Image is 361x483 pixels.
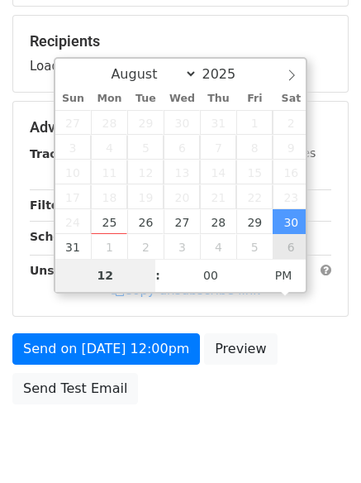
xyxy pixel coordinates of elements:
[200,135,236,160] span: August 7, 2025
[164,184,200,209] span: August 20, 2025
[12,373,138,404] a: Send Test Email
[30,198,72,212] strong: Filters
[164,110,200,135] span: July 30, 2025
[236,184,273,209] span: August 22, 2025
[55,93,92,104] span: Sun
[55,259,156,292] input: Hour
[197,66,257,82] input: Year
[273,184,309,209] span: August 23, 2025
[273,234,309,259] span: September 6, 2025
[273,135,309,160] span: August 9, 2025
[164,93,200,104] span: Wed
[91,110,127,135] span: July 28, 2025
[127,110,164,135] span: July 29, 2025
[55,110,92,135] span: July 27, 2025
[200,184,236,209] span: August 21, 2025
[273,93,309,104] span: Sat
[30,32,331,50] h5: Recipients
[164,135,200,160] span: August 6, 2025
[91,160,127,184] span: August 11, 2025
[204,333,277,365] a: Preview
[127,160,164,184] span: August 12, 2025
[164,209,200,234] span: August 27, 2025
[30,32,331,75] div: Loading...
[127,93,164,104] span: Tue
[112,283,260,298] a: Copy unsubscribe link
[236,93,273,104] span: Fri
[261,259,306,292] span: Click to toggle
[127,135,164,160] span: August 5, 2025
[236,110,273,135] span: August 1, 2025
[55,209,92,234] span: August 24, 2025
[127,209,164,234] span: August 26, 2025
[236,135,273,160] span: August 8, 2025
[200,234,236,259] span: September 4, 2025
[273,160,309,184] span: August 16, 2025
[278,404,361,483] iframe: Chat Widget
[200,160,236,184] span: August 14, 2025
[30,264,111,277] strong: Unsubscribe
[200,209,236,234] span: August 28, 2025
[127,184,164,209] span: August 19, 2025
[236,234,273,259] span: September 5, 2025
[91,209,127,234] span: August 25, 2025
[273,209,309,234] span: August 30, 2025
[30,230,89,243] strong: Schedule
[236,160,273,184] span: August 15, 2025
[55,234,92,259] span: August 31, 2025
[200,93,236,104] span: Thu
[12,333,200,365] a: Send on [DATE] 12:00pm
[164,160,200,184] span: August 13, 2025
[236,209,273,234] span: August 29, 2025
[55,135,92,160] span: August 3, 2025
[91,184,127,209] span: August 18, 2025
[164,234,200,259] span: September 3, 2025
[55,160,92,184] span: August 10, 2025
[200,110,236,135] span: July 31, 2025
[55,184,92,209] span: August 17, 2025
[30,147,85,160] strong: Tracking
[160,259,261,292] input: Minute
[91,135,127,160] span: August 4, 2025
[91,234,127,259] span: September 1, 2025
[127,234,164,259] span: September 2, 2025
[155,259,160,292] span: :
[91,93,127,104] span: Mon
[30,118,331,136] h5: Advanced
[273,110,309,135] span: August 2, 2025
